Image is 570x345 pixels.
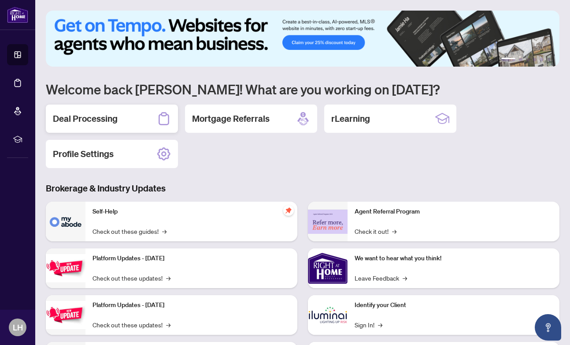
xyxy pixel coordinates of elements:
img: logo [7,7,28,23]
img: Slide 0 [46,11,559,67]
a: Check out these updates!→ [93,320,170,330]
p: Self-Help [93,207,290,217]
img: Agent Referral Program [308,210,348,234]
p: We want to hear what you think! [355,254,552,263]
img: Platform Updates - July 21, 2025 [46,254,85,282]
h2: Mortgage Referrals [192,112,270,125]
button: 6 [547,58,551,61]
h3: Brokerage & Industry Updates [46,182,559,195]
a: Check out these guides!→ [93,226,167,236]
button: Open asap [535,314,561,341]
img: Self-Help [46,202,85,241]
h2: Profile Settings [53,148,114,160]
h1: Welcome back [PERSON_NAME]! What are you working on [DATE]? [46,81,559,97]
span: pushpin [283,205,294,216]
span: → [392,226,396,236]
a: Check out these updates!→ [93,273,170,283]
h2: rLearning [331,112,370,125]
span: → [162,226,167,236]
button: 5 [540,58,544,61]
button: 2 [519,58,522,61]
p: Platform Updates - [DATE] [93,300,290,310]
p: Agent Referral Program [355,207,552,217]
a: Leave Feedback→ [355,273,407,283]
img: We want to hear what you think! [308,248,348,288]
button: 3 [526,58,529,61]
img: Platform Updates - July 8, 2025 [46,301,85,329]
a: Sign In!→ [355,320,382,330]
span: LH [13,321,23,334]
h2: Deal Processing [53,112,118,125]
button: 1 [501,58,515,61]
span: → [166,273,170,283]
span: → [378,320,382,330]
p: Identify your Client [355,300,552,310]
span: → [166,320,170,330]
button: 4 [533,58,537,61]
a: Check it out!→ [355,226,396,236]
img: Identify your Client [308,295,348,335]
p: Platform Updates - [DATE] [93,254,290,263]
span: → [403,273,407,283]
